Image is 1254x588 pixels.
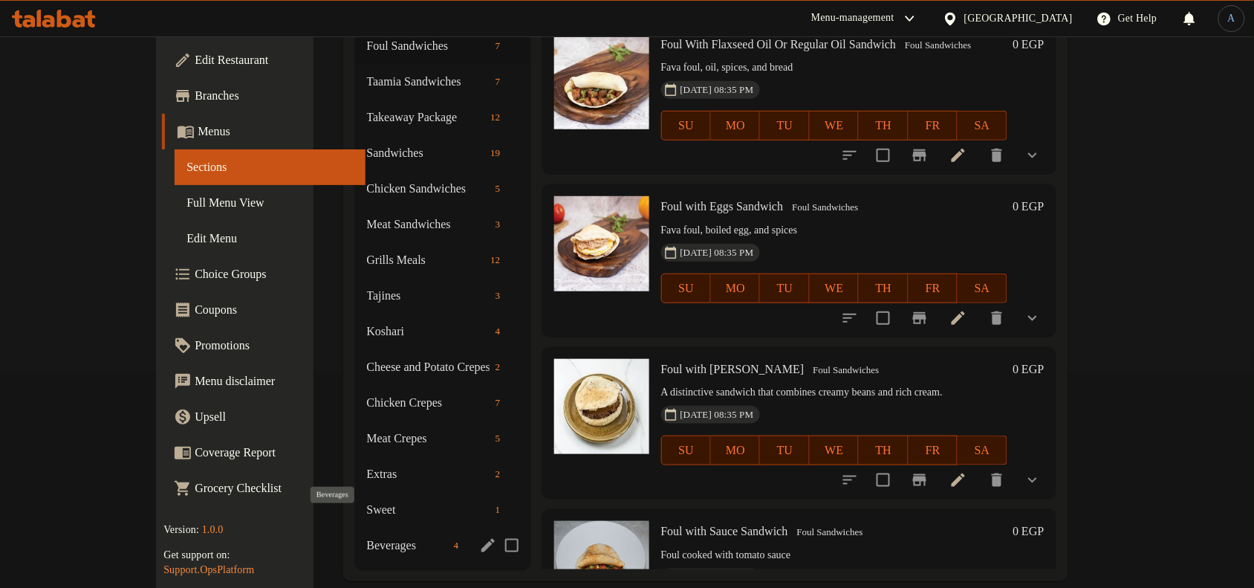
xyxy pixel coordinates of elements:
span: [DATE] 08:35 PM [675,83,760,97]
button: TU [760,111,809,140]
div: Takeaway Package12 [355,100,530,135]
span: Edit Restaurant [195,51,354,69]
span: Cheese and Potato Crepes [367,358,490,376]
svg: Show Choices [1024,471,1042,489]
div: Takeaway Package [367,109,485,126]
span: Branches [195,87,354,105]
span: WE [816,278,853,300]
button: delete [979,462,1015,498]
a: Edit Restaurant [162,42,366,78]
a: Full Menu View [175,185,366,221]
span: SU [668,278,705,300]
div: Meat Sandwiches3 [355,207,530,242]
span: 1 [490,503,507,517]
svg: Show Choices [1024,146,1042,164]
span: TH [865,278,902,300]
span: Tajines [367,287,490,305]
div: Chicken Crepes [367,394,490,412]
button: TU [760,436,809,465]
span: A [1228,10,1235,27]
span: 4 [448,539,465,553]
div: items [490,37,507,55]
span: Foul with Eggs Sandwich [661,200,784,213]
p: Fava foul, oil, spices, and bread [661,59,1007,77]
div: Chicken Sandwiches [367,180,490,198]
a: Edit Menu [175,221,366,256]
div: [GEOGRAPHIC_DATA] [964,10,1073,27]
a: Grocery Checklist [162,471,366,506]
nav: Menu sections [355,22,530,569]
span: Meat Sandwiches [367,216,490,233]
span: Coupons [195,301,354,319]
span: TU [766,278,803,300]
div: Sandwiches [367,144,485,162]
img: Foul With Flaxseed Oil Or Regular Oil Sandwich [554,34,649,129]
span: 19 [484,146,506,161]
div: items [490,287,507,305]
span: Menus [198,123,354,140]
div: items [490,323,507,340]
span: TU [766,115,803,137]
span: 7 [490,39,507,54]
span: 2 [490,361,507,375]
p: A distinctive sandwich that combines creamy beans and rich cream. [661,384,1007,402]
h6: 0 EGP [1013,196,1044,217]
button: Branch-specific-item [902,300,938,336]
span: SU [668,440,705,462]
svg: Show Choices [1024,309,1042,327]
h6: 0 EGP [1013,34,1044,55]
span: Select to update [868,465,899,496]
div: Sweet1 [355,492,530,528]
div: Foul Sandwiches [786,199,864,217]
div: Chicken Crepes7 [355,385,530,421]
button: SA [958,111,1007,140]
a: Edit menu item [949,146,967,164]
span: SU [668,115,705,137]
button: TH [859,274,908,303]
span: FR [914,115,952,137]
button: sort-choices [832,138,868,173]
div: Menu-management [811,10,894,28]
p: Foul cooked with tomato sauce [661,546,1007,565]
span: 3 [490,218,507,232]
button: FR [909,274,958,303]
span: TH [865,440,902,462]
div: Grills Meals [367,251,485,269]
a: Support.OpsPlatform [163,564,254,575]
a: Edit menu item [949,309,967,327]
span: 5 [490,432,507,446]
div: Grills Meals12 [355,242,530,278]
a: Coupons [162,292,366,328]
button: delete [979,138,1015,173]
div: Cheese and Potato Crepes2 [355,349,530,385]
span: Foul with [PERSON_NAME] [661,363,805,375]
div: items [490,394,507,412]
button: MO [711,436,760,465]
div: items [490,180,507,198]
img: Foul with Qeshta Sandwich [554,359,649,454]
button: FR [909,436,958,465]
span: Extras [367,465,490,483]
span: Foul Sandwiches [367,37,490,55]
div: items [490,216,507,233]
span: Foul With Flaxseed Oil Or Regular Oil Sandwich [661,38,897,51]
a: Branches [162,78,366,114]
span: SA [964,115,1001,137]
span: 3 [490,289,507,303]
button: WE [810,274,859,303]
button: sort-choices [832,300,868,336]
div: Chicken Sandwiches5 [355,171,530,207]
span: Edit Menu [186,230,354,248]
span: Beverages [367,537,448,555]
a: Coverage Report [162,435,366,471]
span: 1.0.0 [202,524,224,535]
button: Branch-specific-item [902,462,938,498]
p: Fava foul, boiled egg, and spices [661,222,1007,240]
h6: 0 EGP [1013,521,1044,542]
div: Beverages4edit [355,528,530,563]
span: Select to update [868,140,899,171]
